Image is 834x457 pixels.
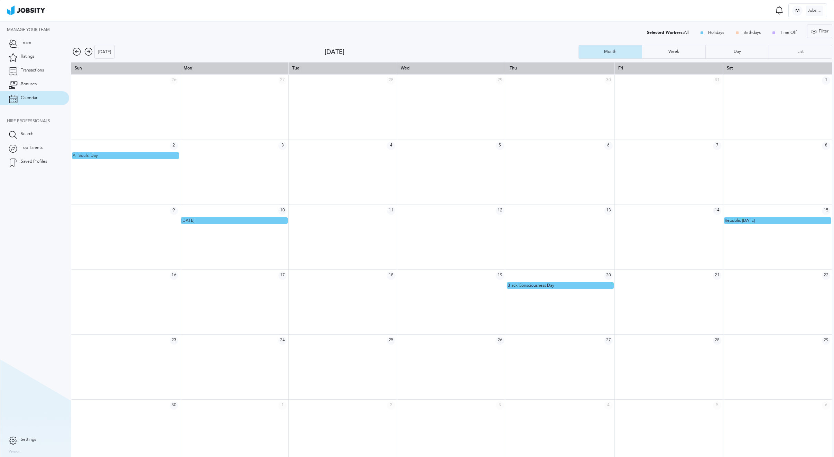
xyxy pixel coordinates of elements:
span: 14 [713,207,721,215]
button: Month [578,45,642,59]
span: Transactions [21,68,44,73]
span: [DATE] [182,218,194,223]
span: Republic [DATE] [725,218,755,223]
span: Sun [75,66,82,70]
span: 3 [496,401,504,410]
div: Filter [807,25,832,38]
span: Settings [21,437,36,442]
div: Week [665,49,683,54]
div: [DATE] [95,45,114,59]
span: 23 [170,336,178,345]
button: [DATE] [94,45,115,59]
span: 5 [713,401,721,410]
span: 16 [170,272,178,280]
p: Jobsity LLC [806,8,823,13]
span: 2 [170,142,178,150]
span: 6 [604,142,613,150]
span: Wed [401,66,409,70]
button: Filter [807,24,832,38]
div: M [792,6,803,16]
span: 17 [278,272,287,280]
span: 26 [496,336,504,345]
span: 5 [496,142,504,150]
button: List [769,45,832,59]
button: Week [642,45,705,59]
span: Saved Profiles [21,159,47,164]
span: 4 [604,401,613,410]
span: 11 [387,207,395,215]
span: 24 [278,336,287,345]
span: 4 [387,142,395,150]
span: 20 [604,272,613,280]
span: 30 [170,401,178,410]
span: Sat [727,66,733,70]
div: Day [730,49,744,54]
span: 12 [496,207,504,215]
span: 21 [713,272,721,280]
span: 1 [822,76,830,85]
span: 8 [822,142,830,150]
span: 29 [822,336,830,345]
span: Calendar [21,96,37,101]
span: Mon [184,66,192,70]
span: Ratings [21,54,34,59]
span: Bonuses [21,82,37,87]
span: 28 [387,76,395,85]
div: Month [601,49,620,54]
span: 29 [496,76,504,85]
span: 2 [387,401,395,410]
div: Hire Professionals [7,119,69,124]
img: ab4bad089aa723f57921c736e9817d99.png [7,6,45,15]
span: Search [21,132,34,136]
span: 27 [604,336,613,345]
button: MJobsity LLC [788,3,827,17]
span: 10 [278,207,287,215]
div: [DATE] [325,48,578,56]
span: 6 [822,401,830,410]
span: Fri [618,66,623,70]
label: Version: [9,450,21,454]
span: 9 [170,207,178,215]
span: Thu [510,66,517,70]
span: 3 [278,142,287,150]
span: 27 [278,76,287,85]
span: Top Talents [21,145,43,150]
span: 7 [713,142,721,150]
span: 30 [604,76,613,85]
span: 19 [496,272,504,280]
span: 1 [278,401,287,410]
span: Tue [292,66,299,70]
span: All Souls’ Day [73,153,98,158]
span: 31 [713,76,721,85]
div: Manage your team [7,28,69,32]
div: List [794,49,807,54]
span: 28 [713,336,721,345]
div: Selected Workers: [647,30,684,35]
span: Black Consciousness Day [508,283,554,288]
span: 13 [604,207,613,215]
span: Team [21,40,31,45]
span: 15 [822,207,830,215]
span: 25 [387,336,395,345]
span: 18 [387,272,395,280]
div: All [647,30,689,35]
button: Day [705,45,769,59]
span: 26 [170,76,178,85]
span: 22 [822,272,830,280]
